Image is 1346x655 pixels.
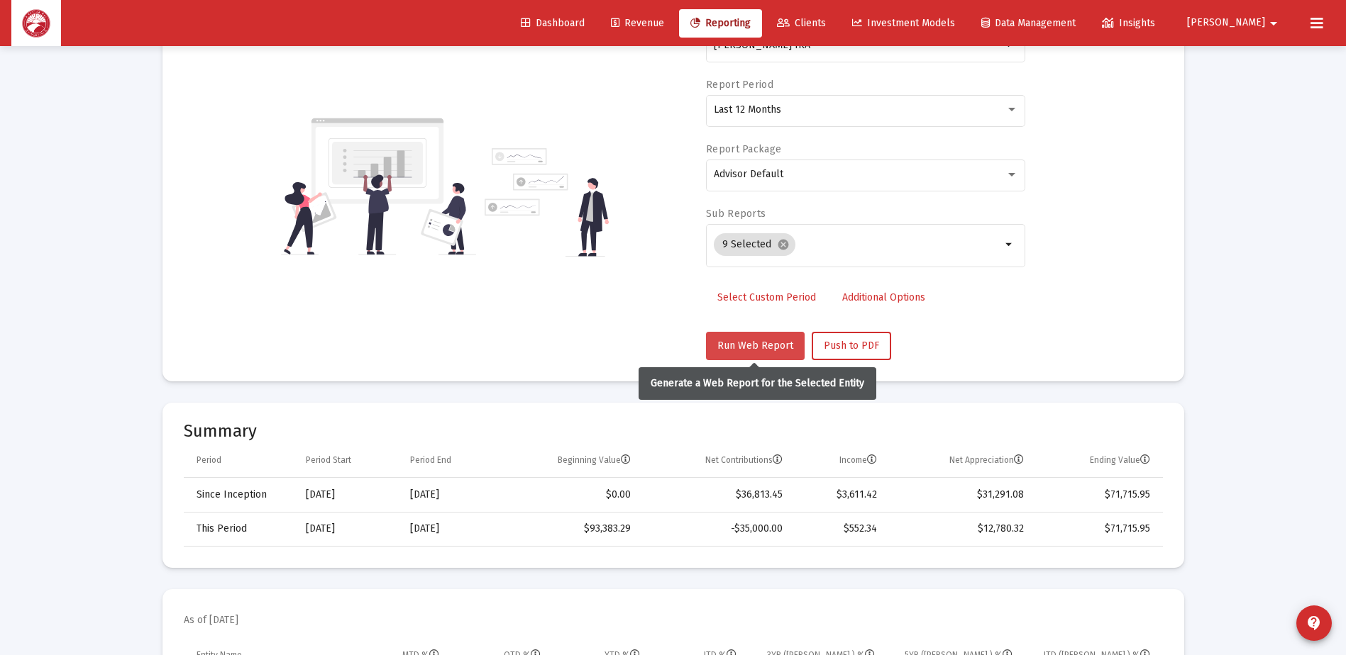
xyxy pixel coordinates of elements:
td: Column Net Appreciation [887,444,1034,478]
td: $71,715.95 [1034,478,1162,512]
mat-card-title: Summary [184,424,1163,438]
button: [PERSON_NAME] [1170,9,1299,37]
img: reporting-alt [485,148,609,257]
div: Period [197,454,221,466]
td: This Period [184,512,296,546]
div: Period End [410,454,451,466]
div: [DATE] [306,488,390,502]
span: Last 12 Months [714,103,781,116]
a: Data Management [970,9,1087,38]
a: Reporting [679,9,762,38]
span: Revenue [611,17,664,29]
a: Revenue [600,9,675,38]
div: Net Appreciation [949,454,1024,466]
td: $0.00 [499,478,641,512]
div: [DATE] [410,522,489,536]
span: [PERSON_NAME] [1187,17,1265,29]
img: reporting [281,116,476,257]
label: Report Package [706,143,781,155]
mat-chip-list: Selection [714,230,1001,259]
mat-icon: cancel [777,238,790,251]
td: $93,383.29 [499,512,641,546]
td: $31,291.08 [887,478,1034,512]
td: -$35,000.00 [641,512,793,546]
mat-icon: contact_support [1306,615,1323,632]
td: Column Beginning Value [499,444,641,478]
span: Data Management [981,17,1076,29]
div: Data grid [184,444,1163,547]
span: Insights [1102,17,1155,29]
td: $71,715.95 [1034,512,1162,546]
td: Column Ending Value [1034,444,1162,478]
mat-icon: arrow_drop_down [1265,9,1282,38]
td: Since Inception [184,478,296,512]
a: Insights [1091,9,1166,38]
button: Push to PDF [812,332,891,360]
a: Investment Models [841,9,966,38]
td: $3,611.42 [793,478,887,512]
div: Income [839,454,877,466]
mat-chip: 9 Selected [714,233,795,256]
span: Select Custom Period [717,291,816,303]
a: Clients [766,9,837,38]
span: Additional Options [842,291,925,303]
td: Column Period [184,444,296,478]
label: Sub Reports [706,208,766,220]
img: Dashboard [22,9,50,38]
label: Report Period [706,79,773,91]
span: Investment Models [852,17,955,29]
button: Run Web Report [706,332,805,360]
td: Column Income [793,444,887,478]
td: Column Net Contributions [641,444,793,478]
div: Beginning Value [558,454,631,466]
mat-card-subtitle: As of [DATE] [184,613,238,627]
mat-icon: arrow_drop_down [1001,236,1018,253]
div: Period Start [306,454,351,466]
td: Column Period End [400,444,499,478]
div: [DATE] [410,488,489,502]
div: Net Contributions [705,454,783,466]
span: Reporting [690,17,751,29]
td: $12,780.32 [887,512,1034,546]
div: [DATE] [306,522,390,536]
span: Run Web Report [717,340,793,352]
span: Clients [777,17,826,29]
td: $552.34 [793,512,887,546]
span: Push to PDF [824,340,879,352]
div: Ending Value [1090,454,1150,466]
span: Dashboard [521,17,585,29]
td: $36,813.45 [641,478,793,512]
a: Dashboard [509,9,596,38]
span: Advisor Default [714,168,783,180]
td: Column Period Start [296,444,400,478]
